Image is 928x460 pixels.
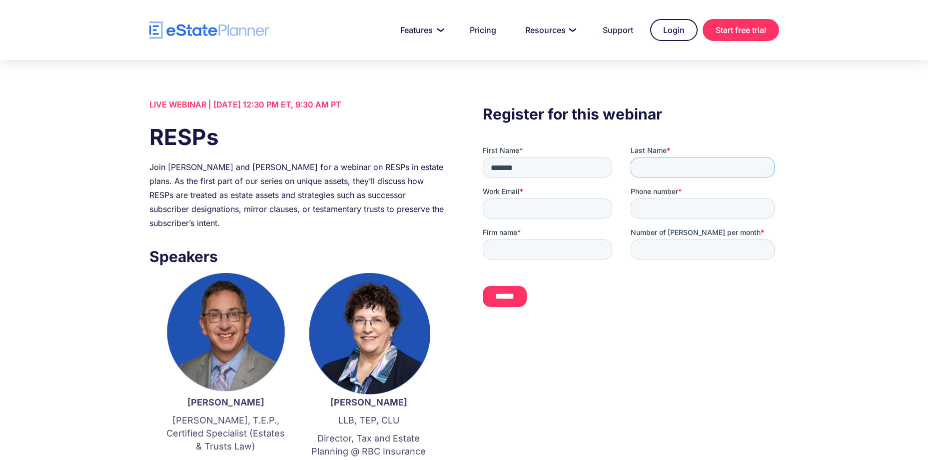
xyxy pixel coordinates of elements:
[483,102,779,125] h3: Register for this webinar
[187,397,264,407] strong: [PERSON_NAME]
[149,21,269,39] a: home
[591,20,645,40] a: Support
[307,414,430,427] p: LLB, TEP, CLU
[650,19,698,41] a: Login
[330,397,407,407] strong: [PERSON_NAME]
[703,19,779,41] a: Start free trial
[149,121,445,152] h1: RESPs
[149,97,445,111] div: LIVE WEBINAR | [DATE] 12:30 PM ET, 9:30 AM PT
[149,245,445,268] h3: Speakers
[483,145,779,324] iframe: Form 0
[307,432,430,458] p: Director, Tax and Estate Planning @ RBC Insurance
[164,414,287,453] p: [PERSON_NAME], T.E.P., Certified Specialist (Estates & Trusts Law)
[458,20,508,40] a: Pricing
[149,160,445,230] div: Join [PERSON_NAME] and [PERSON_NAME] for a webinar on RESPs in estate plans. As the first part of...
[388,20,453,40] a: Features
[513,20,586,40] a: Resources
